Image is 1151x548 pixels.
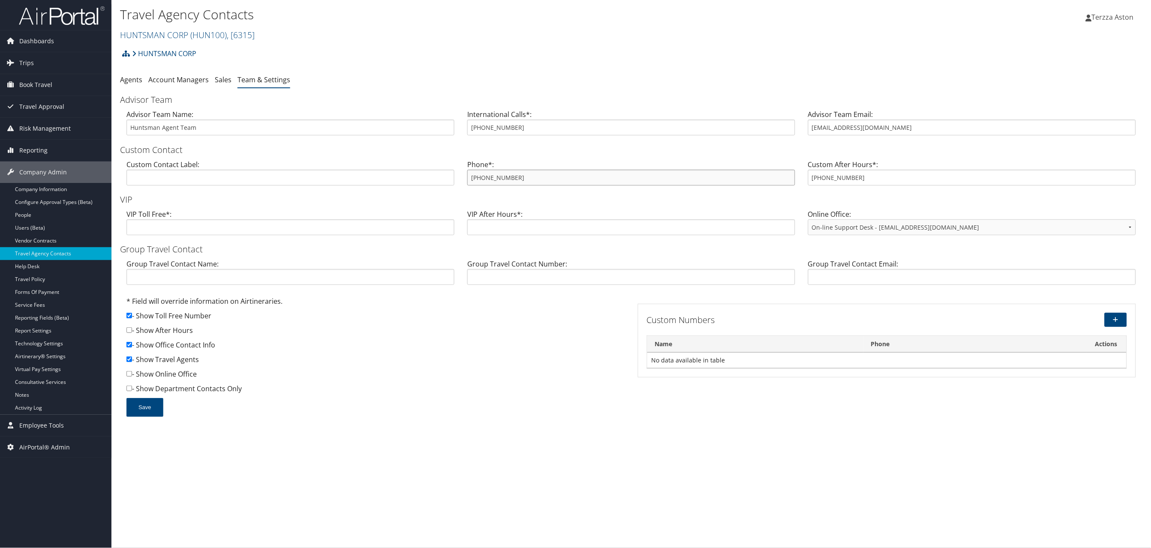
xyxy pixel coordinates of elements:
[1086,4,1142,30] a: Terzza Aston
[19,162,67,183] span: Company Admin
[126,383,625,398] div: - Show Department Contacts Only
[1092,12,1134,22] span: Terzza Aston
[120,29,255,41] a: HUNTSMAN CORP
[120,159,461,192] div: Custom Contact Label:
[120,194,1142,206] h3: VIP
[120,243,1142,255] h3: Group Travel Contact
[237,75,290,84] a: Team & Settings
[19,52,34,74] span: Trips
[802,159,1142,192] div: Custom After Hours*:
[126,340,625,354] div: - Show Office Contact Info
[120,109,461,142] div: Advisor Team Name:
[126,354,625,369] div: - Show Travel Agents
[19,96,64,117] span: Travel Approval
[120,6,802,24] h1: Travel Agency Contacts
[802,109,1142,142] div: Advisor Team Email:
[802,259,1142,292] div: Group Travel Contact Email:
[120,75,142,84] a: Agents
[126,311,625,325] div: - Show Toll Free Number
[802,209,1142,242] div: Online Office:
[647,353,1127,368] td: No data available in table
[647,336,863,353] th: Name: activate to sort column descending
[132,45,196,62] a: HUNTSMAN CORP
[19,415,64,436] span: Employee Tools
[120,94,1142,106] h3: Advisor Team
[19,118,71,139] span: Risk Management
[19,30,54,52] span: Dashboards
[126,398,163,417] button: Save
[126,325,625,340] div: - Show After Hours
[19,74,52,96] span: Book Travel
[120,259,461,292] div: Group Travel Contact Name:
[461,109,802,142] div: International Calls*:
[19,437,70,458] span: AirPortal® Admin
[863,336,1086,353] th: Phone: activate to sort column ascending
[227,29,255,41] span: , [ 6315 ]
[461,209,802,242] div: VIP After Hours*:
[215,75,231,84] a: Sales
[1086,336,1127,353] th: Actions: activate to sort column ascending
[461,259,802,292] div: Group Travel Contact Number:
[120,209,461,242] div: VIP Toll Free*:
[148,75,209,84] a: Account Managers
[120,144,1142,156] h3: Custom Contact
[647,314,965,326] h3: Custom Numbers
[19,140,48,161] span: Reporting
[126,296,625,311] div: * Field will override information on Airtineraries.
[190,29,227,41] span: ( HUN100 )
[19,6,105,26] img: airportal-logo.png
[126,369,625,383] div: - Show Online Office
[461,159,802,192] div: Phone*:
